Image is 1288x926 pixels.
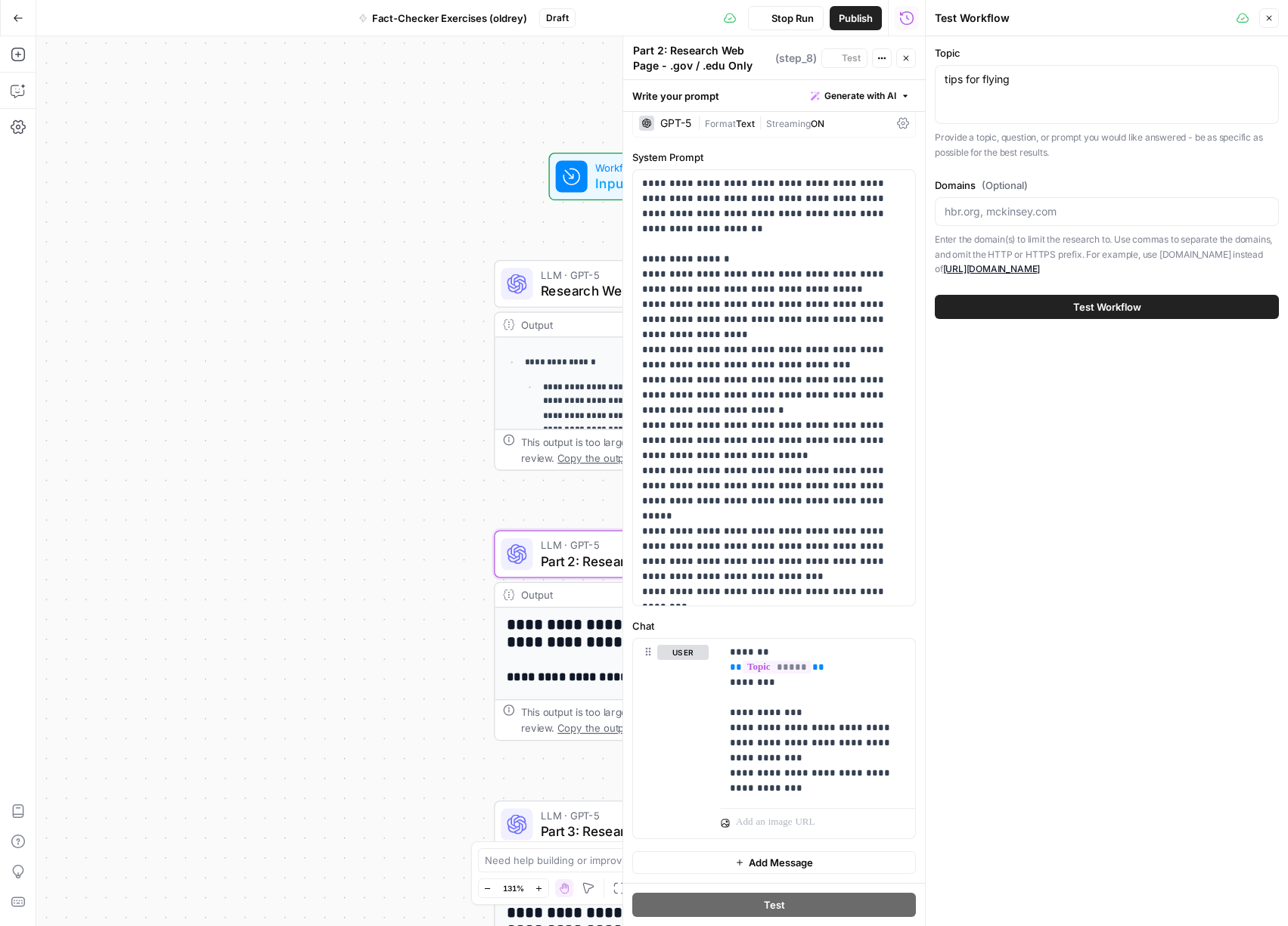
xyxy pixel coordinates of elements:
div: Output [521,587,748,602]
span: Draft [546,11,569,25]
span: Research Web Page [541,281,750,301]
button: user [657,645,709,660]
span: (Optional) [982,178,1028,193]
div: This output is too large & has been abbreviated for review. to view the full content. [521,434,793,466]
span: Copy the output [557,722,633,734]
span: Part 3: Research Web Page - Updated Date + Two Sources Supporting [541,822,747,841]
div: Write your prompt [623,80,925,111]
span: Part 2: Research Web Page - .gov / .edu Only [541,551,747,571]
div: This output is too large & has been abbreviated for review. to view the full content. [521,705,793,736]
button: Publish [830,6,882,30]
span: Workflow [595,159,694,175]
button: Test [632,893,916,917]
button: Add Message [632,851,916,874]
button: Test Workflow [935,295,1279,319]
span: 131% [503,882,524,894]
span: ( step_8 ) [775,51,817,66]
label: System Prompt [632,150,916,165]
span: Test [842,51,861,65]
span: Copy the output [557,452,633,464]
span: Add Message [749,855,813,870]
p: Enter the domain(s) to limit the research to. Use commas to separate the domains, and omit the HT... [935,232,1279,277]
div: GPT-5 [660,118,691,129]
span: | [755,115,766,130]
button: Test [821,48,867,68]
a: [URL][DOMAIN_NAME] [943,263,1041,274]
span: Input Settings [595,174,694,194]
span: Test Workflow [1073,299,1141,314]
span: LLM · GPT-5 [541,267,750,283]
span: Format [705,118,736,129]
span: Streaming [766,118,811,129]
label: Chat [632,618,916,633]
label: Topic [935,45,1279,60]
span: Test [764,897,785,912]
span: ON [811,118,824,129]
textarea: Part 2: Research Web Page - .gov / .edu Only [633,43,771,73]
input: hbr.org, mckinsey.com [945,204,1269,219]
button: Generate with AI [805,86,916,106]
span: Stop Run [771,11,814,26]
label: Domains [935,178,1279,193]
button: Fact-Checker Exercises (oldrey) [349,6,536,30]
span: LLM · GPT-5 [541,537,747,553]
span: Fact-Checker Exercises (oldrey) [372,11,527,26]
span: Publish [839,11,873,26]
div: WorkflowInput SettingsInputs [494,153,802,200]
span: LLM · GPT-5 [541,807,747,823]
textarea: tips for flying [945,72,1269,87]
div: user [633,639,709,838]
span: | [697,115,705,130]
p: Provide a topic, question, or prompt you would like answered - be as specific as possible for the... [935,130,1279,159]
span: Generate with AI [824,89,896,103]
div: Output [521,317,748,333]
span: Text [736,118,755,129]
button: Stop Run [748,6,824,30]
